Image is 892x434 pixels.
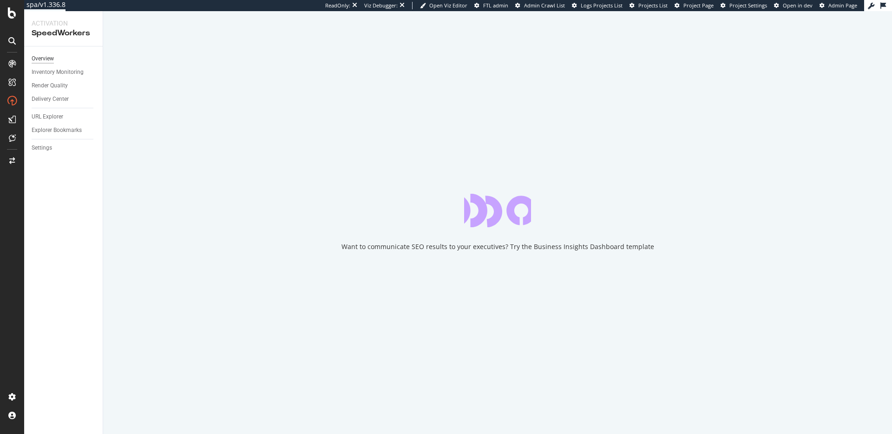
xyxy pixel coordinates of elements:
[420,2,467,9] a: Open Viz Editor
[364,2,398,9] div: Viz Debugger:
[820,2,857,9] a: Admin Page
[32,54,54,64] div: Overview
[474,2,508,9] a: FTL admin
[325,2,350,9] div: ReadOnly:
[721,2,767,9] a: Project Settings
[32,67,84,77] div: Inventory Monitoring
[581,2,623,9] span: Logs Projects List
[32,143,96,153] a: Settings
[429,2,467,9] span: Open Viz Editor
[524,2,565,9] span: Admin Crawl List
[32,67,96,77] a: Inventory Monitoring
[675,2,714,9] a: Project Page
[774,2,813,9] a: Open in dev
[572,2,623,9] a: Logs Projects List
[483,2,508,9] span: FTL admin
[32,112,96,122] a: URL Explorer
[32,81,68,91] div: Render Quality
[638,2,668,9] span: Projects List
[32,81,96,91] a: Render Quality
[32,143,52,153] div: Settings
[729,2,767,9] span: Project Settings
[828,2,857,9] span: Admin Page
[341,242,654,251] div: Want to communicate SEO results to your executives? Try the Business Insights Dashboard template
[32,28,95,39] div: SpeedWorkers
[464,194,531,227] div: animation
[630,2,668,9] a: Projects List
[32,125,82,135] div: Explorer Bookmarks
[32,94,96,104] a: Delivery Center
[32,125,96,135] a: Explorer Bookmarks
[32,94,69,104] div: Delivery Center
[32,112,63,122] div: URL Explorer
[32,54,96,64] a: Overview
[683,2,714,9] span: Project Page
[515,2,565,9] a: Admin Crawl List
[783,2,813,9] span: Open in dev
[32,19,95,28] div: Activation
